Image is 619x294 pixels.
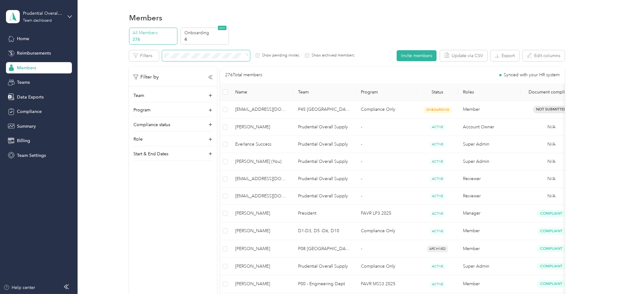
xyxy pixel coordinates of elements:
p: Compliance status [133,121,170,128]
p: Program [133,107,150,113]
td: Compliance Only [356,222,417,240]
td: Member [458,275,521,293]
td: FAVR LP3 2025 [356,205,417,222]
button: Invite members [397,50,437,61]
p: 276 Total members [225,72,262,78]
td: Christopher A. Mata [230,275,293,293]
td: - [356,136,417,153]
span: Data Exports [17,94,44,100]
span: [EMAIL_ADDRESS][DOMAIN_NAME] [235,175,288,182]
p: Role [133,136,143,142]
td: David Lawrence Jachetti [230,240,293,258]
span: Home [17,35,29,42]
span: NEW [218,26,226,30]
iframe: Everlance-gr Chat Button Frame [584,259,619,294]
td: - [356,153,417,170]
span: ACTIVE [430,211,445,217]
span: [EMAIL_ADDRESS][DOMAIN_NAME] [235,193,288,200]
span: ACTIVE [430,124,445,131]
td: Prudential Overall Supply [293,258,356,275]
div: Document compliance [526,89,577,95]
span: Compliant [537,210,566,217]
td: Reviewer [458,188,521,205]
td: favr1+puniforms@everlance.com [230,170,293,188]
span: ACTIVE [430,141,445,148]
p: Filter by [133,73,159,81]
p: 276 [133,36,175,43]
td: Reviewer [458,170,521,188]
span: Billing [17,137,30,144]
p: 4 [184,36,227,43]
span: Name [235,89,288,95]
h1: Members [129,14,162,21]
td: D1-D3, D5 -D6, D10 [293,222,356,240]
td: ONBOARDING [417,101,458,118]
span: Compliant [537,227,566,235]
td: Member [458,222,521,240]
td: P00 - Engineering Dept [293,275,356,293]
p: All Members [133,29,175,36]
span: ACTIVE [430,263,445,270]
span: [PERSON_NAME] [235,124,288,131]
td: Everlance Success [230,136,293,153]
span: [PERSON_NAME] [235,263,288,270]
td: P45 Albuquerque [293,101,356,118]
td: - [356,188,417,205]
span: Team Settings [17,152,46,159]
button: Filters [129,50,159,61]
td: Prudential Overall Supply [293,170,356,188]
span: Everlance Success [235,141,288,148]
th: Status [417,83,458,101]
span: ACTIVE [430,176,445,182]
div: Help center [3,284,35,291]
td: Account Owner [458,119,521,136]
button: Edit columns [523,50,565,61]
td: Prudential Overall Supply [293,119,356,136]
td: Omar Hurtado [230,258,293,275]
p: Team [133,92,144,99]
span: ACTIVE [430,228,445,235]
span: [PERSON_NAME] (You) [235,158,288,165]
span: [PERSON_NAME] [235,281,288,287]
span: Synced with your HR system [504,73,560,77]
p: Onboarding [184,29,227,36]
span: Not Submitted [533,106,570,113]
span: [PERSON_NAME] [235,210,288,217]
button: Update via CSV [440,50,487,61]
td: Member [458,240,521,258]
td: Prudential Overall Supply [293,153,356,170]
span: [PERSON_NAME] [235,227,288,234]
td: P08 Fresno [293,240,356,258]
span: Compliant [537,280,566,287]
td: Prudential Overall Supply [293,188,356,205]
td: Manager [458,205,521,222]
td: floriang@prudentialuniforms.com [230,101,293,118]
td: favr2+puniforms@everlance.com [230,188,293,205]
span: Compliance [17,108,42,115]
label: Show pending invites [260,53,299,58]
td: - [356,170,417,188]
span: N/A [547,141,556,148]
th: Roles [458,83,521,101]
span: [EMAIL_ADDRESS][DOMAIN_NAME] [235,106,288,113]
td: - [356,119,417,136]
td: Cynthia Cuevas (You) [230,153,293,170]
span: Compliant [537,245,566,252]
td: Super Admin [458,136,521,153]
span: ACTIVE [430,158,445,165]
span: [PERSON_NAME] [235,245,288,252]
td: Member [458,101,521,118]
td: Andres A. Loya [230,222,293,240]
label: Show archived members [309,53,354,58]
button: Export [491,50,519,61]
td: - [356,240,417,258]
span: N/A [547,124,556,131]
th: Team [293,83,356,101]
td: Christopher A. Welch [230,205,293,222]
td: Jeny Gil [230,119,293,136]
span: N/A [547,193,556,200]
th: Program [356,83,417,101]
span: ACTIVE [430,193,445,200]
span: Teams [17,79,30,86]
span: N/A [547,175,556,182]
